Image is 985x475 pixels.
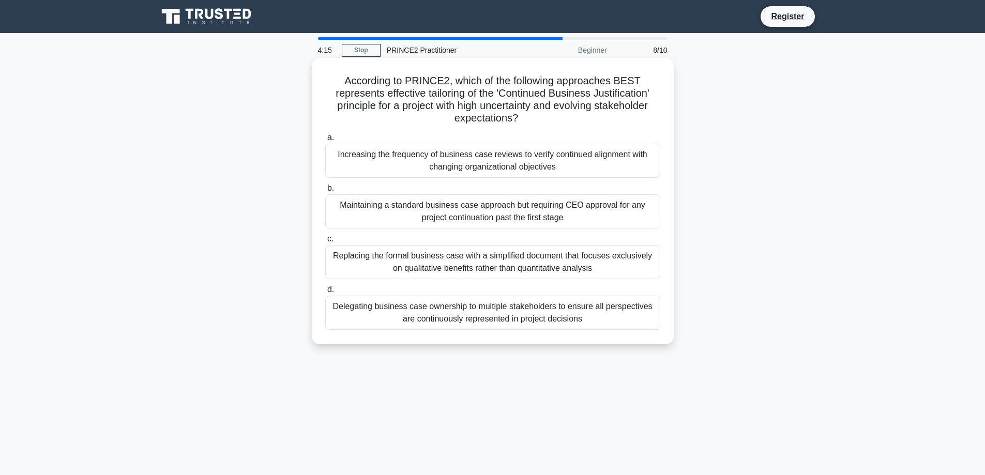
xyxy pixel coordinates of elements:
span: d. [327,285,334,294]
div: Increasing the frequency of business case reviews to verify continued alignment with changing org... [325,144,660,178]
div: PRINCE2 Practitioner [381,40,523,60]
div: 8/10 [613,40,674,60]
div: 4:15 [312,40,342,60]
h5: According to PRINCE2, which of the following approaches BEST represents effective tailoring of th... [324,74,661,125]
span: c. [327,234,334,243]
span: b. [327,183,334,192]
a: Stop [342,44,381,57]
div: Delegating business case ownership to multiple stakeholders to ensure all perspectives are contin... [325,296,660,330]
div: Replacing the formal business case with a simplified document that focuses exclusively on qualita... [325,245,660,279]
span: a. [327,133,334,142]
a: Register [765,10,810,23]
div: Maintaining a standard business case approach but requiring CEO approval for any project continua... [325,194,660,228]
div: Beginner [523,40,613,60]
